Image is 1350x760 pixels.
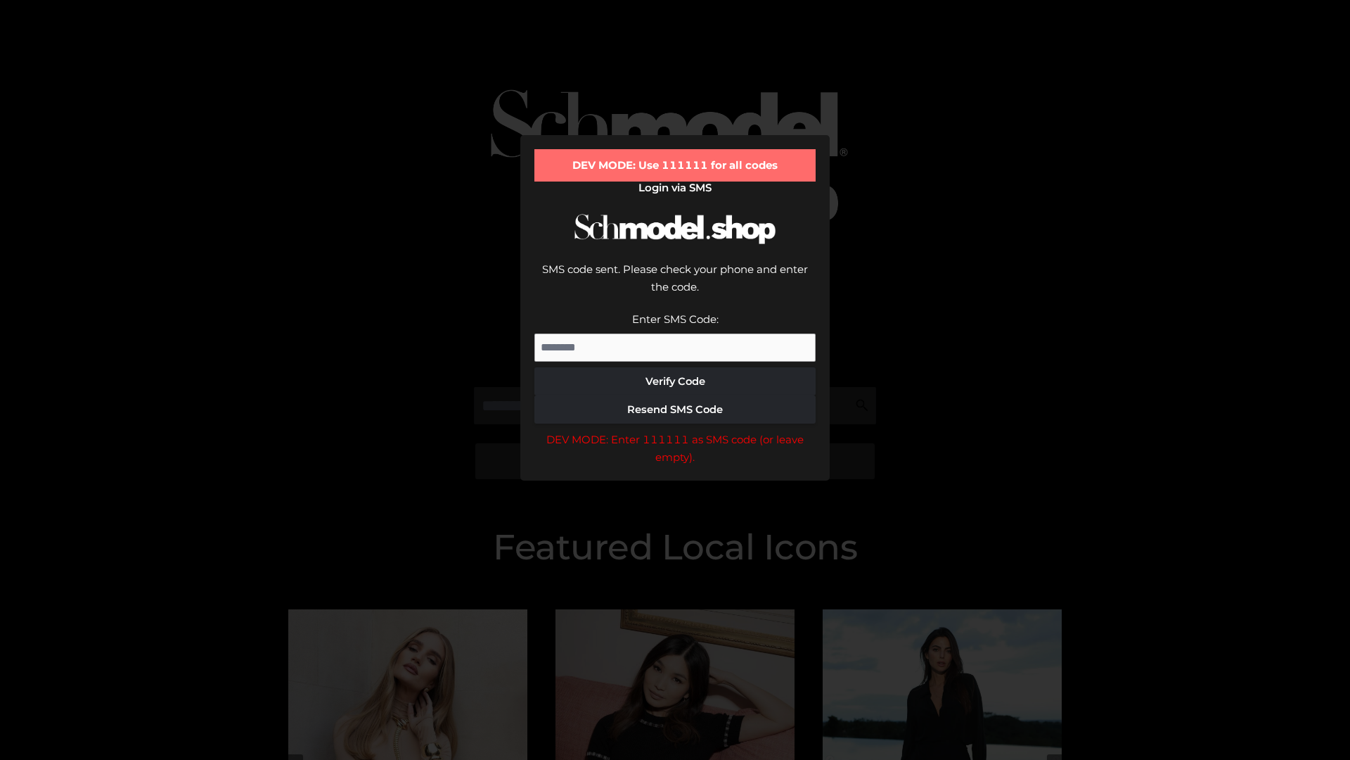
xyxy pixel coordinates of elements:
[534,260,816,310] div: SMS code sent. Please check your phone and enter the code.
[534,149,816,182] div: DEV MODE: Use 111111 for all codes
[632,312,719,326] label: Enter SMS Code:
[570,201,780,257] img: Schmodel Logo
[534,395,816,424] button: Resend SMS Code
[534,431,816,467] div: DEV MODE: Enter 111111 as SMS code (or leave empty).
[534,367,816,395] button: Verify Code
[534,182,816,194] h2: Login via SMS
